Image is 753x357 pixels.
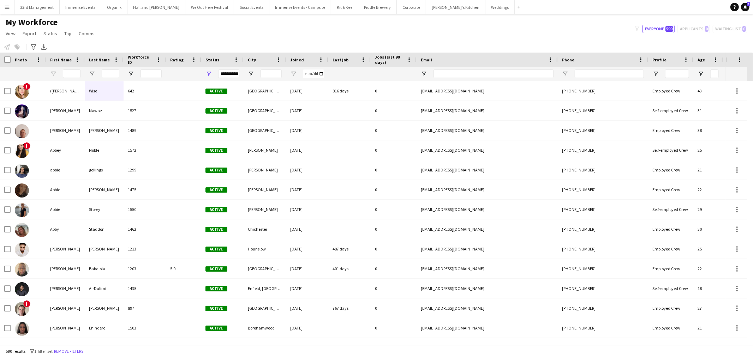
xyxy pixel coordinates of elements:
span: Active [205,227,227,232]
div: [PHONE_NUMBER] [558,279,648,298]
button: Open Filter Menu [128,71,134,77]
input: City Filter Input [261,69,282,78]
button: Weddings [485,0,515,14]
img: Abbey Noble [15,144,29,158]
div: Nawaz [85,101,124,120]
div: [EMAIL_ADDRESS][DOMAIN_NAME] [417,81,558,101]
span: Phone [562,57,574,62]
span: Tag [64,30,72,37]
div: gollings [85,160,124,180]
img: Abbie Storey [15,203,29,217]
span: Comms [79,30,95,37]
div: [PHONE_NUMBER] [558,121,648,140]
span: Workforce ID [128,54,153,65]
div: [GEOGRAPHIC_DATA] [244,81,286,101]
span: View [6,30,16,37]
div: Abbey [46,140,85,160]
div: Employed Crew [648,318,693,338]
div: 21 [693,318,723,338]
div: [DATE] [286,219,328,239]
div: 0 [371,298,417,318]
div: [EMAIL_ADDRESS][DOMAIN_NAME] [417,180,558,199]
img: Abigail Ehindero [15,322,29,336]
div: Abby [46,219,85,239]
input: Profile Filter Input [665,69,689,78]
div: Ehindero [85,318,124,338]
div: Employed Crew [648,81,693,101]
span: Active [205,108,227,114]
div: Employed Crew [648,219,693,239]
div: [PHONE_NUMBER] [558,298,648,318]
span: ! [23,300,30,307]
button: Open Filter Menu [562,71,568,77]
div: [EMAIL_ADDRESS][DOMAIN_NAME] [417,239,558,259]
div: [PERSON_NAME] [46,121,85,140]
button: Open Filter Menu [50,71,56,77]
div: [PHONE_NUMBER] [558,160,648,180]
button: Remove filters [53,347,85,355]
div: Chichester [244,219,286,239]
span: 1 [747,2,750,6]
div: [PHONE_NUMBER] [558,239,648,259]
div: 0 [371,239,417,259]
span: Active [205,326,227,331]
button: Open Filter Menu [698,71,704,77]
div: Employed Crew [648,160,693,180]
div: [GEOGRAPHIC_DATA] [244,121,286,140]
div: [DATE] [286,180,328,199]
div: [DATE] [286,160,328,180]
div: Wise [85,81,124,101]
div: [PERSON_NAME] [244,200,286,219]
img: Abdul Babalola [15,262,29,277]
a: Comms [76,29,97,38]
span: ! [23,83,30,90]
div: Abbie [46,180,85,199]
span: My Workforce [6,17,58,28]
div: [PERSON_NAME] [85,121,124,140]
div: 0 [371,101,417,120]
input: Joined Filter Input [303,69,324,78]
div: [DATE] [286,239,328,259]
div: Noble [85,140,124,160]
img: AARON CUTLER [15,124,29,138]
div: 31 [693,101,723,120]
a: View [3,29,18,38]
div: Abbie [46,200,85,219]
div: 18 [693,279,723,298]
span: City [248,57,256,62]
div: Self-employed Crew [648,200,693,219]
input: Email Filter Input [434,69,554,78]
div: abbie [46,160,85,180]
div: 816 days [328,81,371,101]
div: [EMAIL_ADDRESS][DOMAIN_NAME] [417,279,558,298]
div: 1489 [124,121,166,140]
input: Phone Filter Input [575,69,644,78]
button: Immense Events [60,0,101,14]
div: Self-employed Crew [648,279,693,298]
img: Abbie Steele [15,183,29,198]
div: [PHONE_NUMBER] [558,219,648,239]
button: Open Filter Menu [205,71,212,77]
span: 599 [665,26,673,32]
div: 25 [693,140,723,160]
a: Export [20,29,39,38]
input: First Name Filter Input [63,69,80,78]
div: 0 [371,160,417,180]
span: Active [205,89,227,94]
div: [DATE] [286,81,328,101]
div: [PERSON_NAME] [244,160,286,180]
div: 1527 [124,101,166,120]
a: 1 [741,3,749,11]
span: Email [421,57,432,62]
span: Active [205,187,227,193]
span: Joined [290,57,304,62]
button: Kit & Kee [331,0,358,14]
button: Hall and [PERSON_NAME] [127,0,185,14]
div: Borehamwood [244,318,286,338]
div: 0 [371,81,417,101]
div: [PHONE_NUMBER] [558,200,648,219]
img: Abdullah Al-Dulimi [15,282,29,296]
div: [PERSON_NAME] [46,239,85,259]
div: 1475 [124,180,166,199]
div: ([PERSON_NAME] [46,81,85,101]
